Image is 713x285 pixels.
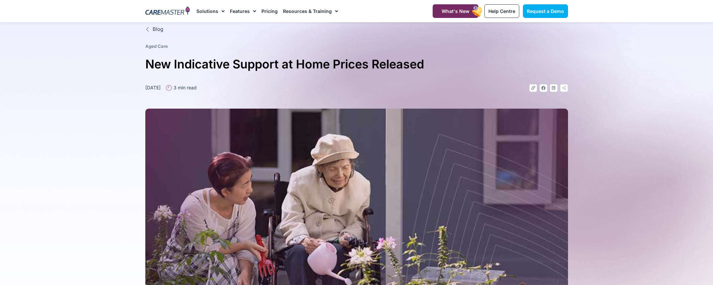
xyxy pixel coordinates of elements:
a: Aged Care [145,44,168,49]
a: What's New [433,4,478,18]
time: [DATE] [145,85,161,90]
span: Blog [151,26,163,33]
a: Blog [145,26,568,33]
span: What's New [442,8,469,14]
img: CareMaster Logo [145,6,190,16]
span: Help Centre [488,8,515,14]
h1: New Indicative Support at Home Prices Released [145,54,568,74]
a: Request a Demo [523,4,568,18]
span: 3 min read [172,84,197,91]
a: Help Centre [484,4,519,18]
span: Request a Demo [527,8,564,14]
